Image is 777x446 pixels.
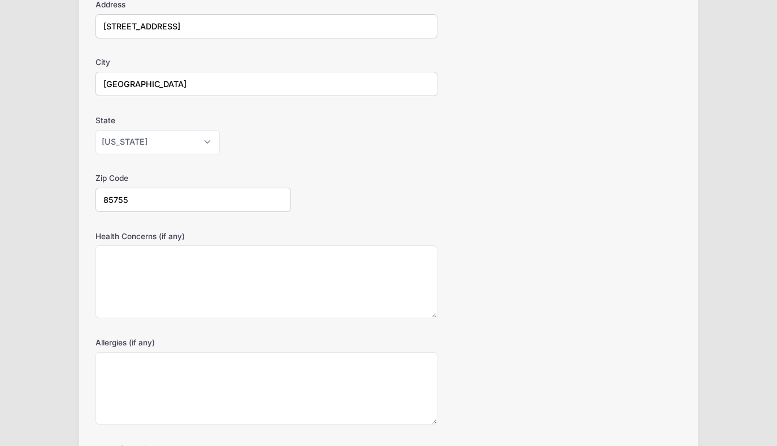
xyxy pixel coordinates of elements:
label: State [96,115,291,126]
label: Allergies (if any) [96,337,291,348]
label: Health Concerns (if any) [96,231,291,242]
input: xxxxx [96,188,291,212]
label: Zip Code [96,172,291,184]
label: City [96,57,291,68]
